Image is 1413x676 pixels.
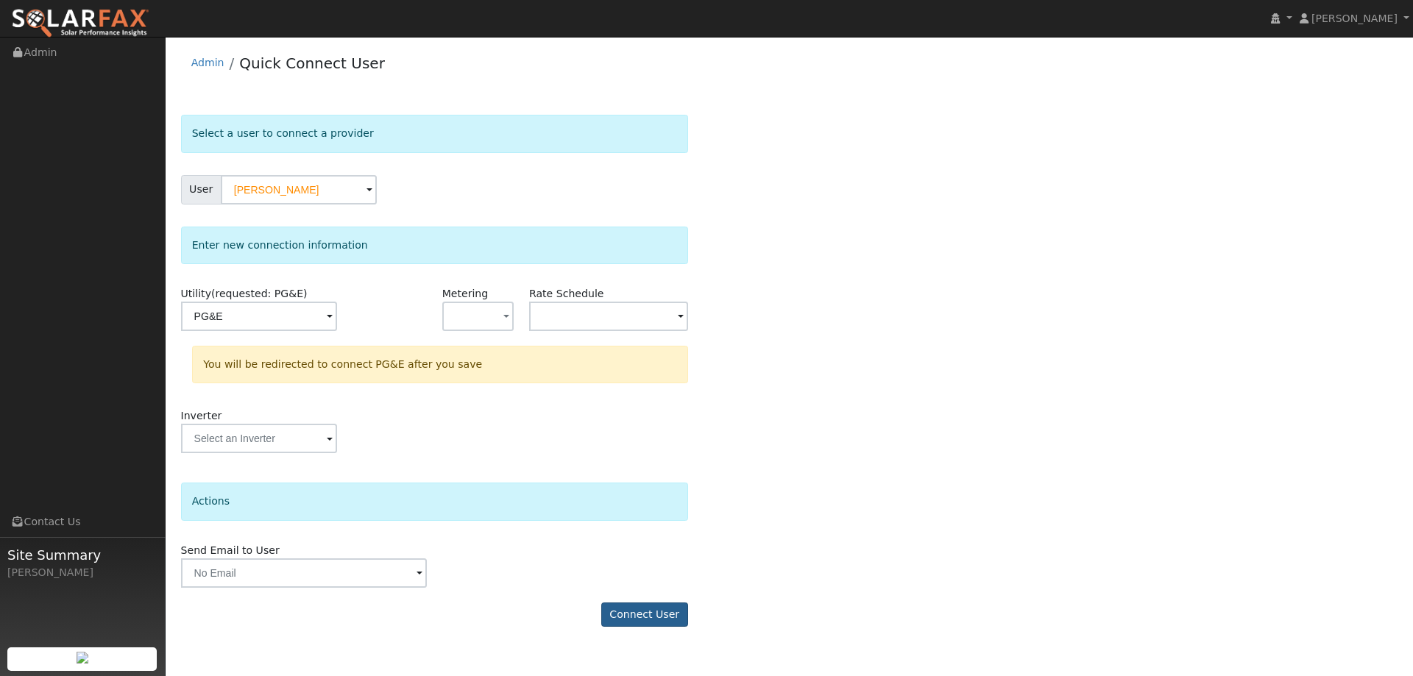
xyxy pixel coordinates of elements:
[181,408,222,424] label: Inverter
[181,302,337,331] input: Select a Utility
[529,286,603,302] label: Rate Schedule
[239,54,385,72] a: Quick Connect User
[191,57,224,68] a: Admin
[1311,13,1398,24] span: [PERSON_NAME]
[181,286,308,302] label: Utility
[221,175,377,204] input: Select a User
[211,288,308,299] span: (requested: PG&E)
[181,175,222,204] span: User
[442,286,489,302] label: Metering
[181,543,280,558] label: Send Email to User
[601,602,688,627] button: Connect User
[7,545,157,565] span: Site Summary
[77,652,88,663] img: retrieve
[181,115,688,152] div: Select a user to connect a provider
[192,346,688,383] div: You will be redirected to connect PG&E after you save
[181,558,427,588] input: No Email
[7,565,157,580] div: [PERSON_NAME]
[11,8,149,39] img: SolarFax
[181,227,688,264] div: Enter new connection information
[181,424,337,453] input: Select an Inverter
[181,483,688,520] div: Actions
